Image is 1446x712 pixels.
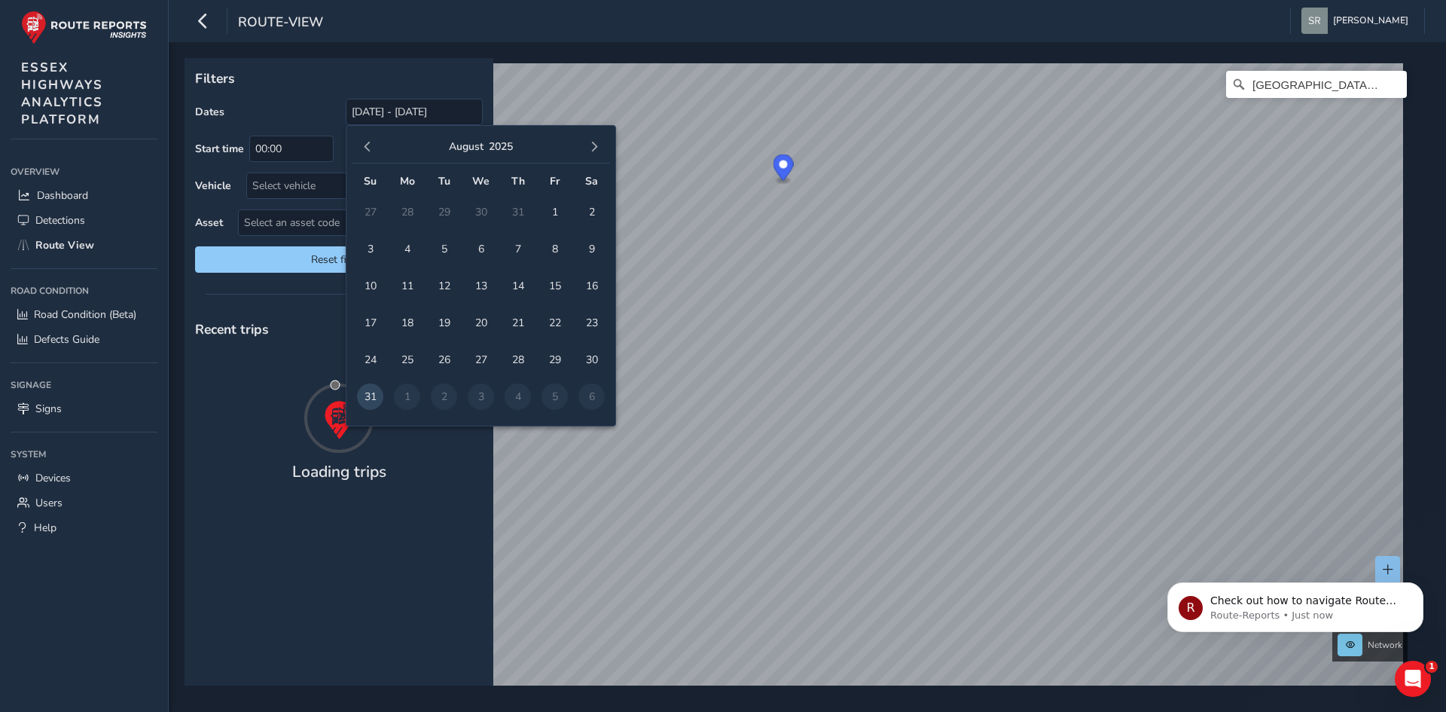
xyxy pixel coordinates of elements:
[11,302,157,327] a: Road Condition (Beta)
[472,174,490,188] span: We
[541,236,568,262] span: 8
[35,496,63,510] span: Users
[1395,661,1431,697] iframe: Intercom live chat
[505,236,531,262] span: 7
[431,310,457,336] span: 19
[11,280,157,302] div: Road Condition
[394,310,420,336] span: 18
[206,252,471,267] span: Reset filters
[190,63,1403,703] canvas: Map
[468,347,494,373] span: 27
[357,273,383,299] span: 10
[11,396,157,421] a: Signs
[578,236,605,262] span: 9
[541,199,568,225] span: 1
[66,121,260,135] p: Message from Route-Reports, sent Just now
[578,310,605,336] span: 23
[489,139,513,154] button: 2025
[11,374,157,396] div: Signage
[23,95,279,145] div: message notification from Route-Reports, Just now. Check out how to navigate Route View here!
[1301,8,1328,34] img: diamond-layout
[35,471,71,485] span: Devices
[357,310,383,336] span: 17
[195,320,269,338] span: Recent trips
[541,273,568,299] span: 15
[1145,487,1446,656] iframe: Intercom notifications message
[239,210,457,235] span: Select an asset code
[247,173,457,198] div: Select vehicle
[468,236,494,262] span: 6
[394,273,420,299] span: 11
[11,233,157,258] a: Route View
[11,327,157,352] a: Defects Guide
[578,199,605,225] span: 2
[34,108,58,133] div: Profile image for Route-Reports
[1226,71,1407,98] input: Search
[34,307,136,322] span: Road Condition (Beta)
[400,174,415,188] span: Mo
[21,11,147,44] img: rr logo
[11,490,157,515] a: Users
[35,402,62,416] span: Signs
[468,273,494,299] span: 13
[773,154,794,185] div: Map marker
[357,384,383,410] span: 31
[449,139,484,154] button: August
[550,174,560,188] span: Fr
[195,69,483,88] p: Filters
[34,332,99,347] span: Defects Guide
[505,310,531,336] span: 21
[21,59,103,128] span: ESSEX HIGHWAYS ANALYTICS PLATFORM
[11,208,157,233] a: Detections
[505,273,531,299] span: 14
[541,310,568,336] span: 22
[11,160,157,183] div: Overview
[578,347,605,373] span: 30
[541,347,568,373] span: 29
[585,174,598,188] span: Sa
[66,107,252,134] span: Check out how to navigate Route View here!
[394,347,420,373] span: 25
[238,13,323,34] span: route-view
[195,179,231,193] label: Vehicle
[1333,8,1408,34] span: [PERSON_NAME]
[431,347,457,373] span: 26
[11,515,157,540] a: Help
[431,273,457,299] span: 12
[11,466,157,490] a: Devices
[195,215,223,230] label: Asset
[394,236,420,262] span: 4
[11,183,157,208] a: Dashboard
[195,105,224,119] label: Dates
[431,236,457,262] span: 5
[35,238,94,252] span: Route View
[364,174,377,188] span: Su
[578,273,605,299] span: 16
[37,188,88,203] span: Dashboard
[195,246,483,273] button: Reset filters
[34,521,56,535] span: Help
[1426,661,1438,673] span: 1
[195,142,244,156] label: Start time
[468,310,494,336] span: 20
[357,347,383,373] span: 24
[292,463,386,481] h4: Loading trips
[11,443,157,466] div: System
[505,347,531,373] span: 28
[1301,8,1414,34] button: [PERSON_NAME]
[35,213,85,228] span: Detections
[511,174,525,188] span: Th
[438,174,450,188] span: Tu
[357,236,383,262] span: 3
